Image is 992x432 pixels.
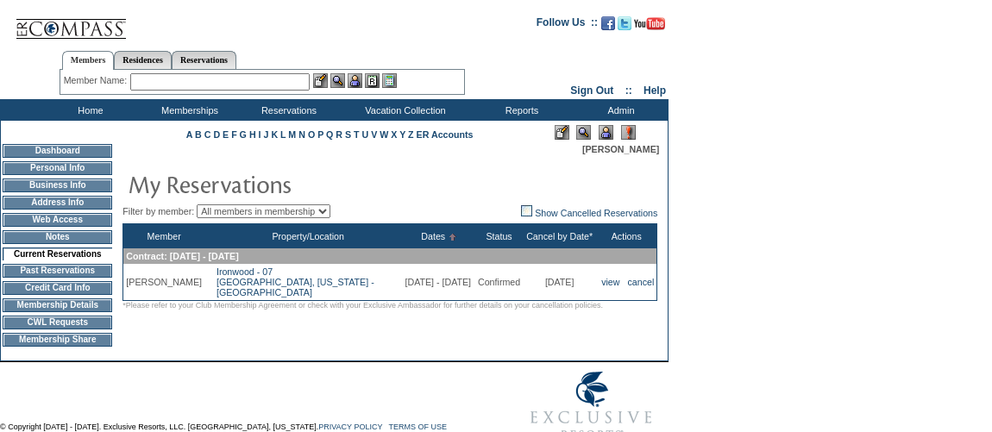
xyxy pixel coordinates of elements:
a: Member [148,231,181,241]
img: View [330,73,345,88]
img: chk_off.JPG [521,205,532,216]
span: :: [625,85,632,97]
a: S [345,129,351,140]
a: I [259,129,261,140]
a: T [354,129,360,140]
a: C [204,129,211,140]
a: Follow us on Twitter [618,22,631,32]
a: Members [62,51,115,70]
a: N [298,129,305,140]
a: ER Accounts [417,129,474,140]
td: Current Reservations [3,247,112,260]
a: Help [644,85,666,97]
a: P [317,129,323,140]
td: Reservations [237,99,336,121]
a: X [391,129,397,140]
img: Ascending [445,234,456,241]
td: Credit Card Info [3,281,112,295]
span: [PERSON_NAME] [582,144,659,154]
a: Subscribe to our YouTube Channel [634,22,665,32]
td: Membership Share [3,333,112,347]
a: view [601,277,619,287]
td: Past Reservations [3,264,112,278]
img: Reservations [365,73,380,88]
td: Admin [569,99,669,121]
td: Membership Details [3,298,112,312]
td: Dashboard [3,144,112,158]
a: E [223,129,229,140]
a: W [380,129,388,140]
a: TERMS OF USE [389,423,448,431]
img: Follow us on Twitter [618,16,631,30]
a: H [249,129,256,140]
a: F [231,129,237,140]
span: Contract: [DATE] - [DATE] [126,251,238,261]
td: Notes [3,230,112,244]
a: Z [408,129,414,140]
a: Q [326,129,333,140]
a: Residences [114,51,172,69]
span: *Please refer to your Club Membership Agreement or check with your Exclusive Ambassador for furth... [122,301,603,310]
a: U [362,129,369,140]
a: Reservations [172,51,236,69]
a: V [371,129,377,140]
a: Dates [421,231,445,241]
td: [DATE] [523,264,596,301]
a: Show Cancelled Reservations [521,208,657,218]
a: K [271,129,278,140]
td: [PERSON_NAME] [123,264,204,301]
a: G [240,129,247,140]
td: Memberships [138,99,237,121]
a: Property/Location [272,231,344,241]
td: Business Info [3,178,112,192]
a: Become our fan on Facebook [601,22,615,32]
td: Address Info [3,196,112,210]
span: Filter by member: [122,206,194,216]
img: View Mode [576,125,591,140]
td: Vacation Collection [336,99,470,121]
th: Actions [596,224,657,249]
a: cancel [628,277,655,287]
a: Sign Out [570,85,613,97]
img: Impersonate [599,125,613,140]
td: [DATE] - [DATE] [402,264,475,301]
td: Reports [470,99,569,121]
img: b_edit.gif [313,73,328,88]
a: Cancel by Date* [526,231,593,241]
img: Become our fan on Facebook [601,16,615,30]
td: CWL Requests [3,316,112,329]
a: A [186,129,192,140]
img: pgTtlMyReservations.gif [128,166,473,201]
a: O [308,129,315,140]
img: Compass Home [15,4,127,40]
td: Home [39,99,138,121]
a: R [336,129,342,140]
img: Log Concern/Member Elevation [621,125,636,140]
div: Member Name: [64,73,130,88]
a: B [195,129,202,140]
img: b_calculator.gif [382,73,397,88]
td: Personal Info [3,161,112,175]
a: M [288,129,296,140]
img: Edit Mode [555,125,569,140]
td: Follow Us :: [537,15,598,35]
td: Web Access [3,213,112,227]
img: Impersonate [348,73,362,88]
a: Status [486,231,512,241]
img: Subscribe to our YouTube Channel [634,17,665,30]
a: J [263,129,268,140]
a: Ironwood - 07[GEOGRAPHIC_DATA], [US_STATE] - [GEOGRAPHIC_DATA] [217,266,374,297]
a: L [280,129,286,140]
td: Confirmed [475,264,523,301]
a: Y [399,129,405,140]
a: PRIVACY POLICY [318,423,382,431]
a: D [213,129,220,140]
